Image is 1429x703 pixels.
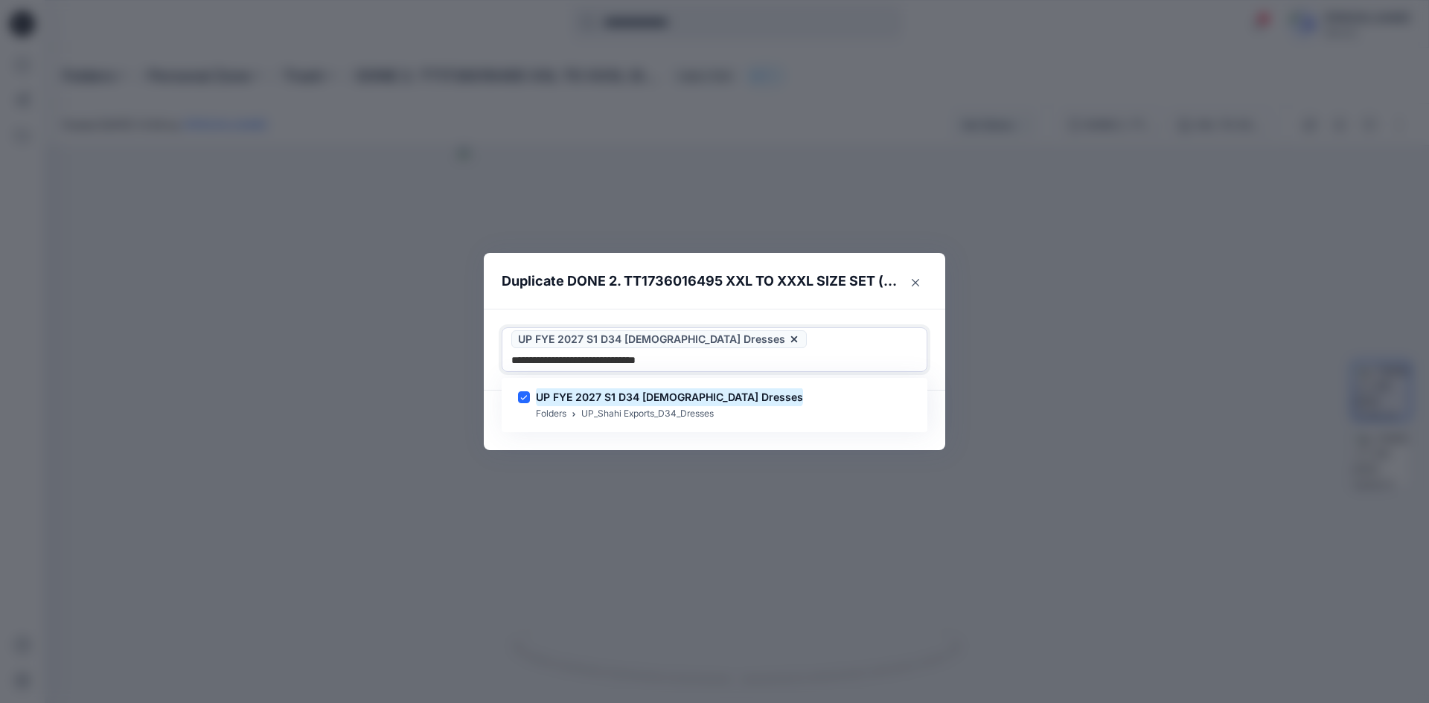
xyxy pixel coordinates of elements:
p: Duplicate DONE 2. TT1736016495 XXL TO XXXL SIZE SET ( [DATE] ) [502,271,898,292]
p: Folders [536,406,566,422]
button: Close [904,271,927,295]
p: UP_Shahi Exports_D34_Dresses [581,406,714,422]
span: UP FYE 2027 S1 D34 [DEMOGRAPHIC_DATA] Dresses [518,330,785,348]
mark: UP FYE 2027 S1 D34 [DEMOGRAPHIC_DATA] Dresses [536,387,803,407]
